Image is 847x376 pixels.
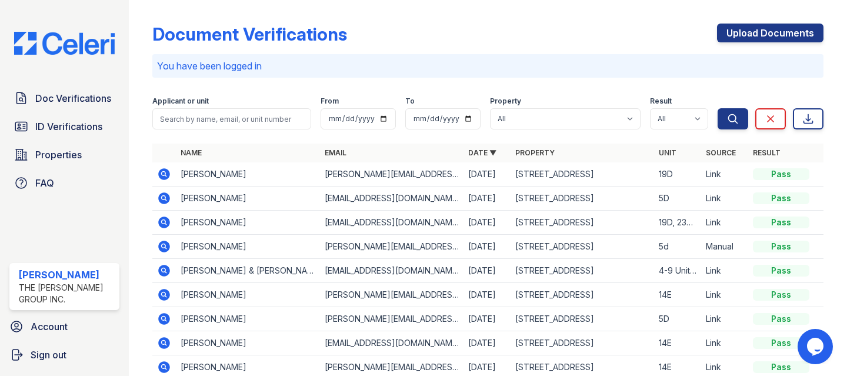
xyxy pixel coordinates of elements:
td: [EMAIL_ADDRESS][DOMAIN_NAME] [320,331,463,355]
div: Pass [753,265,809,277]
td: [STREET_ADDRESS] [511,307,654,331]
td: [PERSON_NAME][EMAIL_ADDRESS][DOMAIN_NAME] [320,283,463,307]
td: [STREET_ADDRESS] [511,162,654,187]
td: 14E [654,283,701,307]
input: Search by name, email, or unit number [152,108,311,129]
td: [STREET_ADDRESS] [511,283,654,307]
td: [EMAIL_ADDRESS][DOMAIN_NAME] [320,187,463,211]
div: Pass [753,217,809,228]
td: 5D [654,187,701,211]
a: FAQ [9,171,119,195]
td: Link [701,162,748,187]
a: ID Verifications [9,115,119,138]
td: [PERSON_NAME] [176,187,319,211]
td: 19D [654,162,701,187]
td: Link [701,307,748,331]
a: Account [5,315,124,338]
span: Sign out [31,348,66,362]
label: Applicant or unit [152,97,209,106]
td: [PERSON_NAME] [176,211,319,235]
div: Pass [753,361,809,373]
td: Link [701,211,748,235]
a: Name [181,148,202,157]
a: Properties [9,143,119,167]
a: Doc Verifications [9,86,119,110]
div: Pass [753,168,809,180]
td: [DATE] [463,187,511,211]
td: [DATE] [463,259,511,283]
label: Result [650,97,672,106]
div: Document Verifications [152,24,347,45]
td: [DATE] [463,162,511,187]
td: 19D, 23E, 25A [654,211,701,235]
div: Pass [753,337,809,349]
td: 4-9 Unit B [654,259,701,283]
td: [EMAIL_ADDRESS][DOMAIN_NAME] [320,211,463,235]
td: 5d [654,235,701,259]
p: You have been logged in [157,59,819,73]
div: Pass [753,289,809,301]
td: [DATE] [463,283,511,307]
div: Pass [753,313,809,325]
td: [STREET_ADDRESS] [511,259,654,283]
td: 14E [654,331,701,355]
td: Link [701,283,748,307]
td: [DATE] [463,211,511,235]
td: [PERSON_NAME] & [PERSON_NAME] [176,259,319,283]
td: [PERSON_NAME] [176,235,319,259]
div: The [PERSON_NAME] Group Inc. [19,282,115,305]
div: Pass [753,241,809,252]
td: [PERSON_NAME][EMAIL_ADDRESS][DOMAIN_NAME] [320,235,463,259]
label: From [321,97,339,106]
img: CE_Logo_Blue-a8612792a0a2168367f1c8372b55b34899dd931a85d93a1a3d3e32e68fde9ad4.png [5,32,124,54]
td: Link [701,331,748,355]
td: Link [701,187,748,211]
span: ID Verifications [35,119,102,134]
td: [PERSON_NAME] [176,307,319,331]
td: Link [701,259,748,283]
a: Property [515,148,555,157]
td: [PERSON_NAME] [176,162,319,187]
iframe: chat widget [798,329,835,364]
a: Date ▼ [468,148,496,157]
label: Property [490,97,521,106]
td: [STREET_ADDRESS] [511,187,654,211]
a: Sign out [5,343,124,367]
td: [DATE] [463,307,511,331]
div: Pass [753,192,809,204]
td: [STREET_ADDRESS] [511,235,654,259]
td: [PERSON_NAME] [176,331,319,355]
a: Email [325,148,346,157]
div: [PERSON_NAME] [19,268,115,282]
td: [DATE] [463,331,511,355]
a: Result [753,148,781,157]
a: Unit [659,148,676,157]
td: [PERSON_NAME][EMAIL_ADDRESS][DOMAIN_NAME] [320,307,463,331]
a: Source [706,148,736,157]
label: To [405,97,415,106]
td: 5D [654,307,701,331]
td: [EMAIL_ADDRESS][DOMAIN_NAME] [320,259,463,283]
td: [STREET_ADDRESS] [511,211,654,235]
td: [DATE] [463,235,511,259]
a: Upload Documents [717,24,823,42]
span: FAQ [35,176,54,190]
td: [PERSON_NAME][EMAIL_ADDRESS][PERSON_NAME][DOMAIN_NAME] [320,162,463,187]
span: Doc Verifications [35,91,111,105]
td: [PERSON_NAME] [176,283,319,307]
td: [STREET_ADDRESS] [511,331,654,355]
span: Account [31,320,68,334]
td: Manual [701,235,748,259]
span: Properties [35,148,82,162]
